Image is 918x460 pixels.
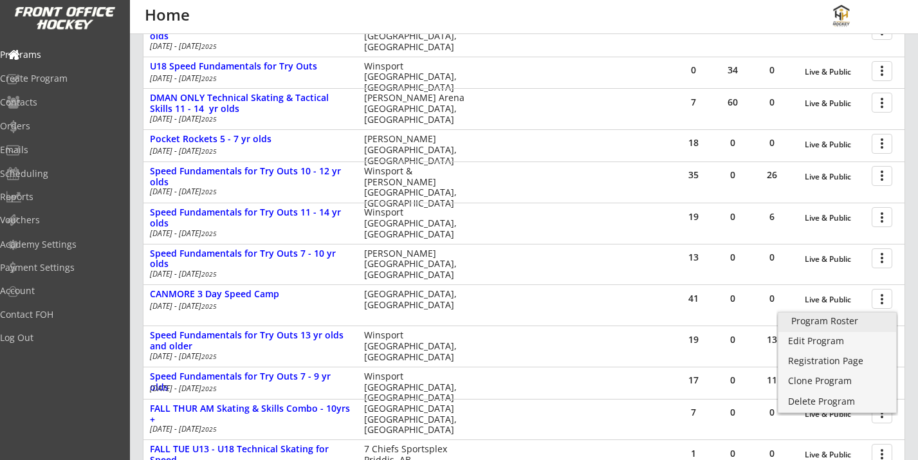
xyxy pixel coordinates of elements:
[150,371,351,393] div: Speed Fundamentals for Try Outs 7 - 9 yr olds
[805,450,865,459] div: Live & Public
[778,333,896,352] a: Edit Program
[150,42,347,50] div: [DATE] - [DATE]
[805,172,865,181] div: Live & Public
[753,170,791,179] div: 26
[364,289,465,311] div: [GEOGRAPHIC_DATA], [GEOGRAPHIC_DATA]
[201,229,217,238] em: 2025
[201,352,217,361] em: 2025
[150,403,351,425] div: FALL THUR AM Skating & Skills Combo - 10yrs +
[201,384,217,393] em: 2025
[788,397,886,406] div: Delete Program
[791,317,883,326] div: Program Roster
[713,66,752,75] div: 34
[753,66,791,75] div: 0
[872,166,892,186] button: more_vert
[872,289,892,309] button: more_vert
[201,302,217,311] em: 2025
[805,26,865,35] div: Live & Public
[364,248,465,281] div: [PERSON_NAME] [GEOGRAPHIC_DATA], [GEOGRAPHIC_DATA]
[150,302,347,310] div: [DATE] - [DATE]
[674,170,713,179] div: 35
[150,353,347,360] div: [DATE] - [DATE]
[150,248,351,270] div: Speed Fundamentals for Try Outs 7 - 10 yr olds
[805,255,865,264] div: Live & Public
[872,207,892,227] button: more_vert
[364,371,465,403] div: Winsport [GEOGRAPHIC_DATA], [GEOGRAPHIC_DATA]
[150,166,351,188] div: Speed Fundamentals for Try Outs 10 - 12 yr olds
[674,408,713,417] div: 7
[150,385,347,392] div: [DATE] - [DATE]
[872,134,892,154] button: more_vert
[364,403,465,436] div: [GEOGRAPHIC_DATA] [GEOGRAPHIC_DATA], [GEOGRAPHIC_DATA]
[788,336,886,345] div: Edit Program
[150,188,347,196] div: [DATE] - [DATE]
[364,20,465,52] div: Winsport [GEOGRAPHIC_DATA], [GEOGRAPHIC_DATA]
[201,187,217,196] em: 2025
[753,408,791,417] div: 0
[364,166,465,209] div: Winsport & [PERSON_NAME][GEOGRAPHIC_DATA], [GEOGRAPHIC_DATA]
[788,376,886,385] div: Clone Program
[150,147,347,155] div: [DATE] - [DATE]
[753,212,791,221] div: 6
[150,207,351,229] div: Speed Fundamentals for Try Outs 11 - 14 yr olds
[753,253,791,262] div: 0
[364,330,465,362] div: Winsport [GEOGRAPHIC_DATA], [GEOGRAPHIC_DATA]
[150,270,347,278] div: [DATE] - [DATE]
[150,75,347,82] div: [DATE] - [DATE]
[150,230,347,237] div: [DATE] - [DATE]
[788,356,886,365] div: Registration Page
[674,376,713,385] div: 17
[805,68,865,77] div: Live & Public
[150,425,347,433] div: [DATE] - [DATE]
[713,138,752,147] div: 0
[364,134,465,166] div: [PERSON_NAME][GEOGRAPHIC_DATA], [GEOGRAPHIC_DATA]
[713,408,752,417] div: 0
[872,248,892,268] button: more_vert
[150,115,347,123] div: [DATE] - [DATE]
[150,93,351,115] div: DMAN ONLY Technical Skating & Tactical Skills 11 - 14 yr olds
[713,335,752,344] div: 0
[805,295,865,304] div: Live & Public
[364,207,465,239] div: Winsport [GEOGRAPHIC_DATA], [GEOGRAPHIC_DATA]
[872,93,892,113] button: more_vert
[713,253,752,262] div: 0
[674,66,713,75] div: 0
[713,449,752,458] div: 0
[805,214,865,223] div: Live & Public
[713,212,752,221] div: 0
[753,335,791,344] div: 13
[805,140,865,149] div: Live & Public
[778,313,896,332] a: Program Roster
[201,42,217,51] em: 2025
[364,61,465,93] div: Winsport [GEOGRAPHIC_DATA], [GEOGRAPHIC_DATA]
[201,115,217,124] em: 2025
[150,330,351,352] div: Speed Fundamentals for Try Outs 13 yr olds and older
[150,289,351,300] div: CANMORE 3 Day Speed Camp
[713,170,752,179] div: 0
[150,134,351,145] div: Pocket Rockets 5 - 7 yr olds
[713,98,752,107] div: 60
[753,138,791,147] div: 0
[674,449,713,458] div: 1
[713,376,752,385] div: 0
[805,99,865,108] div: Live & Public
[201,74,217,83] em: 2025
[753,98,791,107] div: 0
[805,410,865,419] div: Live & Public
[674,335,713,344] div: 19
[674,98,713,107] div: 7
[753,376,791,385] div: 11
[674,212,713,221] div: 19
[201,147,217,156] em: 2025
[872,61,892,81] button: more_vert
[713,294,752,303] div: 0
[201,425,217,434] em: 2025
[753,294,791,303] div: 0
[753,449,791,458] div: 0
[364,93,465,125] div: [PERSON_NAME] Arena [GEOGRAPHIC_DATA], [GEOGRAPHIC_DATA]
[674,138,713,147] div: 18
[674,253,713,262] div: 13
[778,353,896,372] a: Registration Page
[674,294,713,303] div: 41
[150,61,351,72] div: U18 Speed Fundamentals for Try Outs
